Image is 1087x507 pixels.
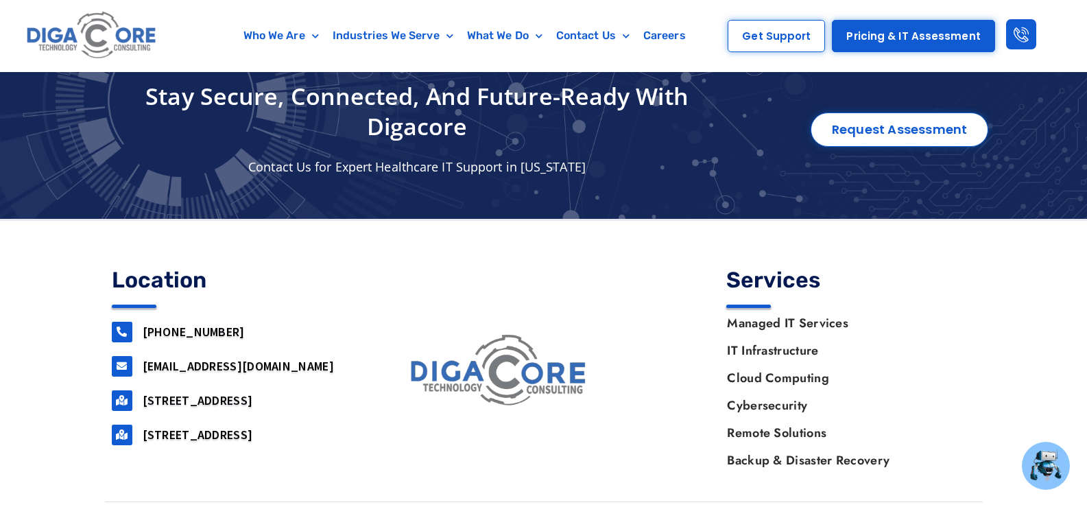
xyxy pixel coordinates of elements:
[636,20,693,51] a: Careers
[112,390,132,411] a: 160 airport road, Suite 201, Lakewood, NJ, 08701
[143,392,253,408] a: [STREET_ADDRESS]
[105,81,730,141] h4: Stay Secure, Connected, and Future-Ready with Digacore
[112,322,132,342] a: 732-646-5725
[728,20,825,52] a: Get Support
[143,427,253,443] a: [STREET_ADDRESS]
[237,20,326,51] a: Who We Are
[460,20,549,51] a: What We Do
[112,269,361,291] h4: Location
[143,358,334,374] a: [EMAIL_ADDRESS][DOMAIN_NAME]
[713,309,975,474] nav: Menu
[713,392,975,419] a: Cybersecurity
[713,419,975,447] a: Remote Solutions
[549,20,636,51] a: Contact Us
[713,337,975,364] a: IT Infrastructure
[846,31,980,41] span: Pricing & IT Assessment
[143,324,245,340] a: [PHONE_NUMBER]
[742,31,811,41] span: Get Support
[326,20,460,51] a: Industries We Serve
[832,20,994,52] a: Pricing & IT Assessment
[112,356,132,377] a: support@digacore.com
[23,7,160,64] img: Digacore logo 1
[811,113,989,147] a: Request Assessment
[112,425,132,445] a: 2917 Penn Forest Blvd, Roanoke, VA 24018
[713,364,975,392] a: Cloud Computing
[217,20,712,51] nav: Menu
[105,156,730,178] p: Contact Us for Expert Healthcare IT Support in [US_STATE]
[713,447,975,474] a: Backup & Disaster Recovery
[713,309,975,337] a: Managed IT Services
[726,269,976,291] h4: Services
[405,330,594,413] img: digacore logo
